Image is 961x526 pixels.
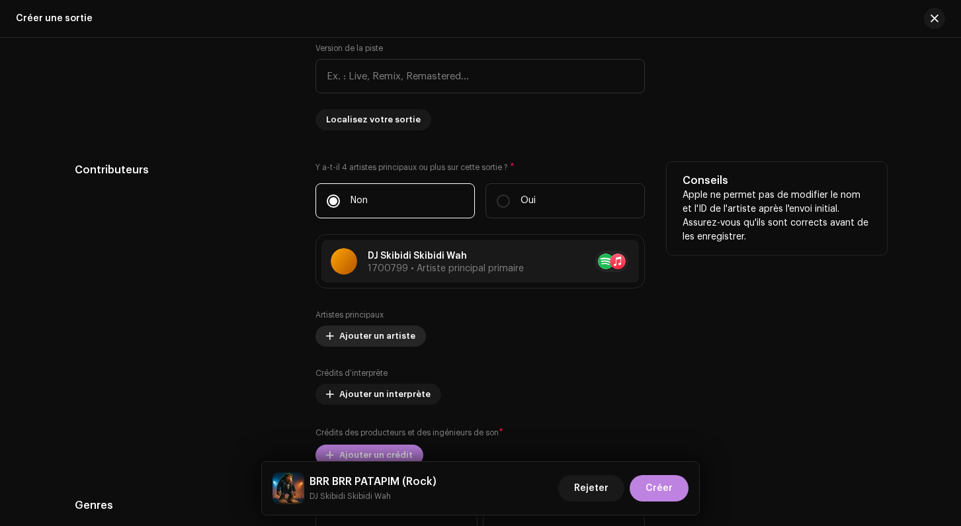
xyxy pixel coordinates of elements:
[310,474,437,490] h5: BRR BRR PATAPIM (Rock)
[326,107,421,133] span: Localisez votre sortie
[315,109,431,130] button: Localisez votre sortie
[368,249,524,263] p: DJ Skibidi Skibidi Wah
[315,429,499,437] small: Crédits des producteurs et des ingénieurs de son
[351,194,368,208] p: Non
[683,189,871,244] p: Apple ne permet pas de modifier le nom et l'ID de l'artiste après l'envoi initial. Assurez-vous q...
[339,323,415,349] span: Ajouter un artiste
[315,384,441,405] button: Ajouter un interprète
[315,326,426,347] button: Ajouter un artiste
[630,475,689,502] button: Créer
[315,310,384,320] label: Artistes principaux
[521,194,536,208] p: Oui
[683,173,871,189] h5: Conseils
[339,381,431,408] span: Ajouter un interprète
[75,162,295,178] h5: Contributeurs
[75,498,295,513] h5: Genres
[558,475,624,502] button: Rejeter
[368,264,524,273] span: 1700799 • Artiste principal primaire
[339,442,413,468] span: Ajouter un crédit
[315,59,645,93] input: Ex. : Live, Remix, Remastered…
[310,490,437,503] small: BRR BRR PATAPIM (Rock)
[315,368,388,378] label: Crédits d’interprète
[646,475,673,502] span: Créer
[272,472,304,504] img: 0cfd9c51-5942-45d4-a6e8-ed9b79a48fab
[315,162,645,173] label: Y a-t-il 4 artistes principaux ou plus sur cette sortie ?
[315,445,423,466] button: Ajouter un crédit
[315,43,383,54] label: Version de la piste
[574,475,608,502] span: Rejeter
